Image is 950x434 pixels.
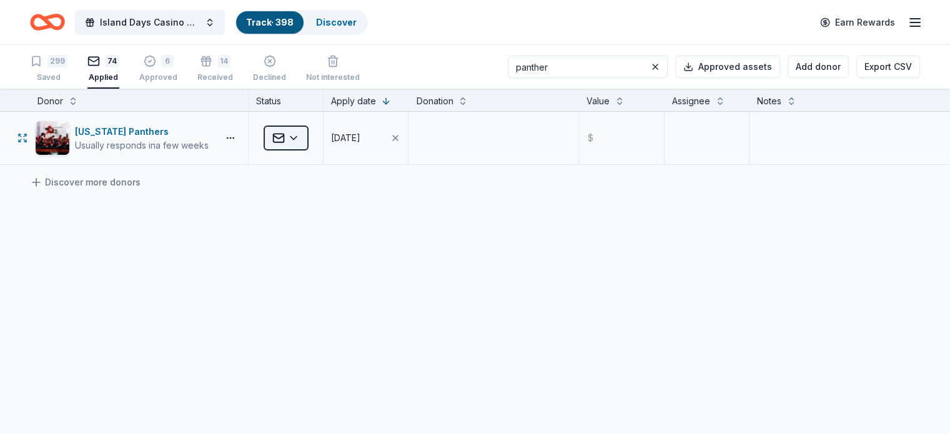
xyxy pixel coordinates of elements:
div: Not interested [306,72,360,82]
button: 74Applied [87,50,119,89]
button: 299Saved [30,50,67,89]
div: Approved [139,72,177,82]
div: Donor [37,94,63,109]
a: Home [30,7,65,37]
div: Assignee [672,94,710,109]
input: Search applied [508,56,668,78]
div: [US_STATE] Panthers [75,124,209,139]
div: Applied [87,72,119,82]
button: Not interested [306,50,360,89]
div: Received [197,72,233,82]
div: [DATE] [331,131,360,145]
div: 6 [161,55,174,67]
button: 14Received [197,50,233,89]
button: Image for Florida Panthers[US_STATE] PanthersUsually responds ina few weeks [35,121,213,155]
div: Donation [416,94,453,109]
div: Apply date [331,94,376,109]
div: 74 [105,55,119,67]
div: Notes [757,94,781,109]
button: [DATE] [324,112,408,164]
button: Export CSV [856,56,920,78]
button: Island Days Casino Night [75,10,225,35]
div: 14 [217,55,230,67]
div: Value [586,94,610,109]
button: Add donor [788,56,849,78]
a: Earn Rewards [813,11,903,34]
div: Status [249,89,324,111]
img: Image for Florida Panthers [36,121,69,155]
div: Declined [253,72,286,82]
button: Track· 398Discover [235,10,368,35]
div: Usually responds in a few weeks [75,139,209,152]
span: Island Days Casino Night [100,15,200,30]
button: 6Approved [139,50,177,89]
a: Discover more donors [30,175,141,190]
div: Saved [30,72,67,82]
button: Approved assets [675,56,780,78]
button: Declined [253,50,286,89]
div: 299 [47,55,67,67]
a: Track· 398 [246,17,294,27]
a: Discover [316,17,357,27]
